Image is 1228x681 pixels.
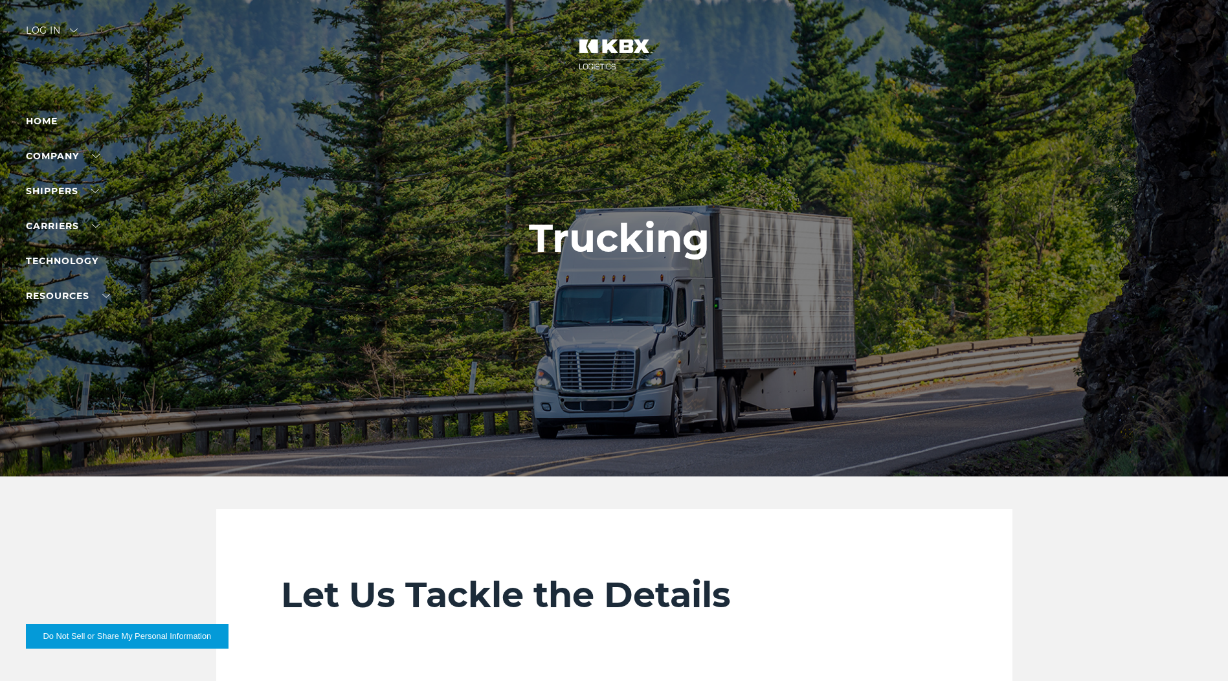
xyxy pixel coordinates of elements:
img: arrow [70,28,78,32]
a: Company [26,150,100,162]
a: Home [26,115,58,127]
a: SHIPPERS [26,185,99,197]
a: RESOURCES [26,290,110,302]
a: Technology [26,255,98,267]
h2: Let Us Tackle the Details [281,574,948,616]
a: Carriers [26,220,100,232]
img: kbx logo [566,26,663,83]
h1: Trucking [529,216,709,260]
div: Log in [26,26,78,45]
button: Do Not Sell or Share My Personal Information [26,624,229,649]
